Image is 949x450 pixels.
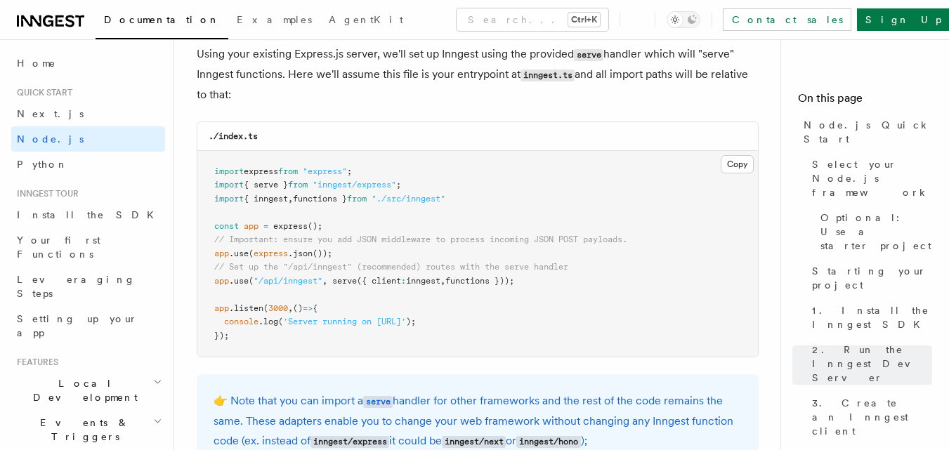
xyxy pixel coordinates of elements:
span: .listen [229,303,263,313]
span: express [254,249,288,258]
span: 3. Create an Inngest client [812,396,932,438]
span: { serve } [244,180,288,190]
a: Node.js Quick Start [798,112,932,152]
span: Optional: Use a starter project [820,211,932,253]
button: Events & Triggers [11,410,165,449]
a: AgentKit [320,4,412,38]
p: Using your existing Express.js server, we'll set up Inngest using the provided handler which will... [197,44,759,105]
span: .json [288,249,313,258]
a: Setting up your app [11,306,165,345]
span: Leveraging Steps [17,274,136,299]
span: from [288,180,308,190]
span: inngest [406,276,440,286]
span: import [214,166,244,176]
a: Your first Functions [11,227,165,267]
span: , [288,303,293,313]
span: functions } [293,194,347,204]
code: serve [574,49,603,61]
code: inngest/hono [516,436,580,448]
button: Toggle dark mode [667,11,700,28]
span: Node.js [17,133,84,145]
span: functions })); [445,276,514,286]
span: const [214,221,239,231]
h4: On this page [798,90,932,112]
span: app [214,249,229,258]
button: Local Development [11,371,165,410]
span: (); [308,221,322,231]
a: 3. Create an Inngest client [806,390,932,444]
code: inngest/next [442,436,506,448]
span: Your first Functions [17,234,100,260]
code: inngest/express [310,436,389,448]
a: Select your Node.js framework [806,152,932,205]
span: Starting your project [812,264,932,292]
span: ( [278,317,283,326]
code: inngest.ts [521,70,575,81]
span: , [322,276,327,286]
span: "inngest/express" [313,180,396,190]
span: ( [249,276,254,286]
a: 2. Run the Inngest Dev Server [806,337,932,390]
a: Home [11,51,165,76]
span: Features [11,357,58,368]
span: ()); [313,249,332,258]
span: app [244,221,258,231]
span: => [303,303,313,313]
span: Install the SDK [17,209,162,220]
span: import [214,180,244,190]
a: Node.js [11,126,165,152]
span: Inngest tour [11,188,79,199]
a: Contact sales [723,8,851,31]
span: .use [229,276,249,286]
span: express [244,166,278,176]
span: Select your Node.js framework [812,157,932,199]
span: ; [347,166,352,176]
a: Python [11,152,165,177]
kbd: Ctrl+K [568,13,600,27]
span: ( [249,249,254,258]
span: ({ client [357,276,401,286]
span: "/api/inngest" [254,276,322,286]
span: ); [406,317,416,326]
span: from [278,166,298,176]
a: Starting your project [806,258,932,298]
span: express [273,221,308,231]
span: Events & Triggers [11,416,153,444]
span: app [214,303,229,313]
span: Quick start [11,87,72,98]
span: Documentation [104,14,220,25]
span: ( [263,303,268,313]
span: : [401,276,406,286]
span: "express" [303,166,347,176]
span: .log [258,317,278,326]
a: Examples [228,4,320,38]
span: 'Server running on [URL]' [283,317,406,326]
a: Optional: Use a starter project [815,205,932,258]
span: }); [214,331,229,340]
a: Documentation [96,4,228,39]
span: , [440,276,445,286]
span: { inngest [244,194,288,204]
button: Search...Ctrl+K [457,8,608,31]
span: , [288,194,293,204]
span: Next.js [17,108,84,119]
span: { [313,303,318,313]
span: serve [332,276,357,286]
span: console [224,317,258,326]
span: Node.js Quick Start [804,118,932,146]
span: import [214,194,244,204]
a: 1. Install the Inngest SDK [806,298,932,337]
span: Python [17,159,68,170]
span: AgentKit [329,14,403,25]
a: Install the SDK [11,202,165,227]
span: Home [17,56,56,70]
span: ; [396,180,401,190]
span: "./src/inngest" [372,194,445,204]
span: from [347,194,367,204]
code: serve [363,396,393,408]
a: Next.js [11,101,165,126]
span: // Important: ensure you add JSON middleware to process incoming JSON POST payloads. [214,234,627,244]
span: 3000 [268,303,288,313]
span: 1. Install the Inngest SDK [812,303,932,331]
a: serve [363,394,393,407]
